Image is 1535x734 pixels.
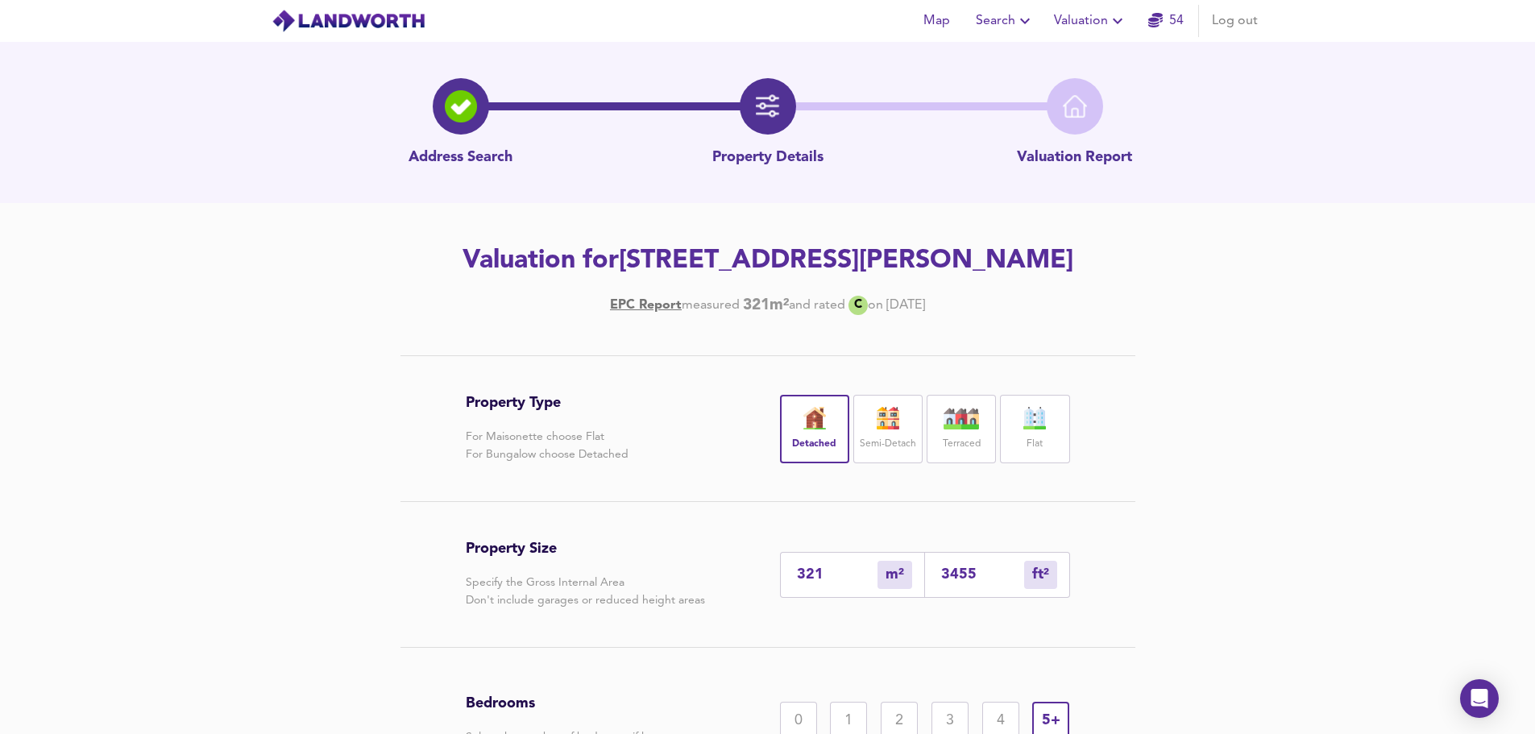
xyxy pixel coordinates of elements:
input: Sqft [941,566,1024,583]
p: Property Details [712,147,824,168]
a: EPC Report [610,297,682,314]
div: Terraced [927,395,996,463]
div: Flat [1000,395,1069,463]
button: Search [969,5,1041,37]
h3: Property Size [466,540,705,558]
h2: Valuation for [STREET_ADDRESS][PERSON_NAME] [312,243,1224,279]
a: 54 [1148,10,1184,32]
img: logo [272,9,425,33]
span: Valuation [1054,10,1127,32]
button: Valuation [1048,5,1134,37]
b: 321 m² [743,297,789,314]
div: [DATE] [610,296,925,315]
label: Terraced [943,434,981,454]
div: Detached [780,395,849,463]
img: house-icon [794,407,835,429]
p: For Maisonette choose Flat For Bungalow choose Detached [466,428,629,463]
div: and rated [789,297,845,314]
img: filter-icon [756,94,780,118]
button: Log out [1205,5,1264,37]
button: 54 [1140,5,1192,37]
img: home-icon [1063,94,1087,118]
div: on [868,297,883,314]
p: Address Search [409,147,512,168]
div: measured [682,297,740,314]
span: Search [976,10,1035,32]
img: house-icon [941,407,981,429]
span: Log out [1212,10,1258,32]
img: flat-icon [1014,407,1055,429]
div: Open Intercom Messenger [1460,679,1499,718]
h3: Bedrooms [466,695,674,712]
p: Specify the Gross Internal Area Don't include garages or reduced height areas [466,574,705,609]
label: Flat [1027,434,1043,454]
img: search-icon [445,90,477,122]
div: m² [877,561,912,589]
p: Valuation Report [1017,147,1132,168]
div: m² [1024,561,1057,589]
button: Map [911,5,963,37]
img: house-icon [868,407,908,429]
div: Semi-Detach [853,395,923,463]
input: Enter sqm [797,566,877,583]
h3: Property Type [466,394,629,412]
div: C [848,296,868,315]
span: Map [918,10,956,32]
label: Detached [792,434,836,454]
label: Semi-Detach [860,434,916,454]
